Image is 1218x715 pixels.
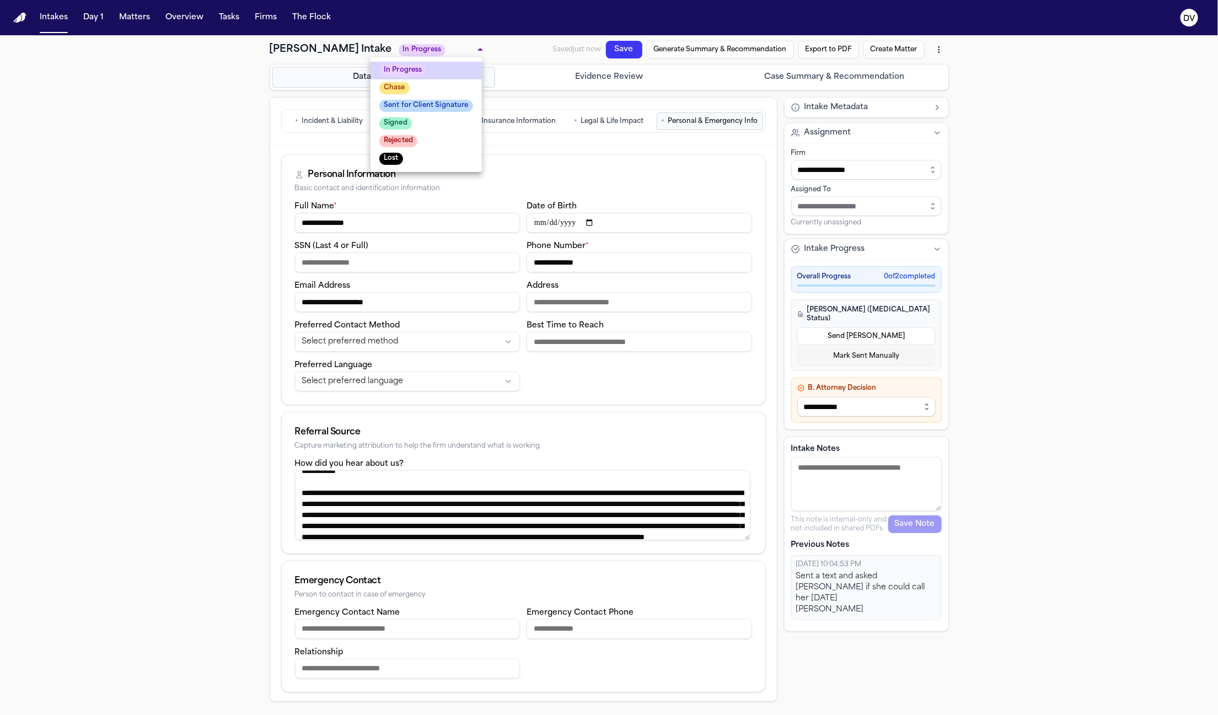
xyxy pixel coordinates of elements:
span: Sent for Client Signature [379,100,473,112]
span: Rejected [379,135,417,147]
span: Chase [379,82,410,94]
span: Signed [379,117,412,130]
span: Lost [379,153,403,165]
span: In Progress [379,64,427,77]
